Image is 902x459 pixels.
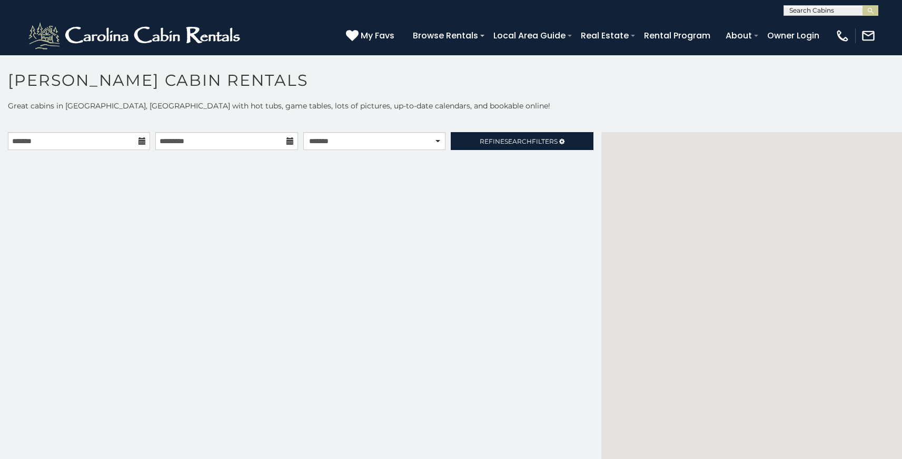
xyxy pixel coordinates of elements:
span: My Favs [361,29,394,42]
img: phone-regular-white.png [835,28,850,43]
img: mail-regular-white.png [861,28,876,43]
span: Refine Filters [480,137,558,145]
a: Browse Rentals [408,26,483,45]
a: RefineSearchFilters [451,132,593,150]
a: Rental Program [639,26,716,45]
span: Search [504,137,532,145]
a: Real Estate [576,26,634,45]
a: My Favs [346,29,397,43]
a: Local Area Guide [488,26,571,45]
img: White-1-2.png [26,20,245,52]
a: About [720,26,757,45]
a: Owner Login [762,26,825,45]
